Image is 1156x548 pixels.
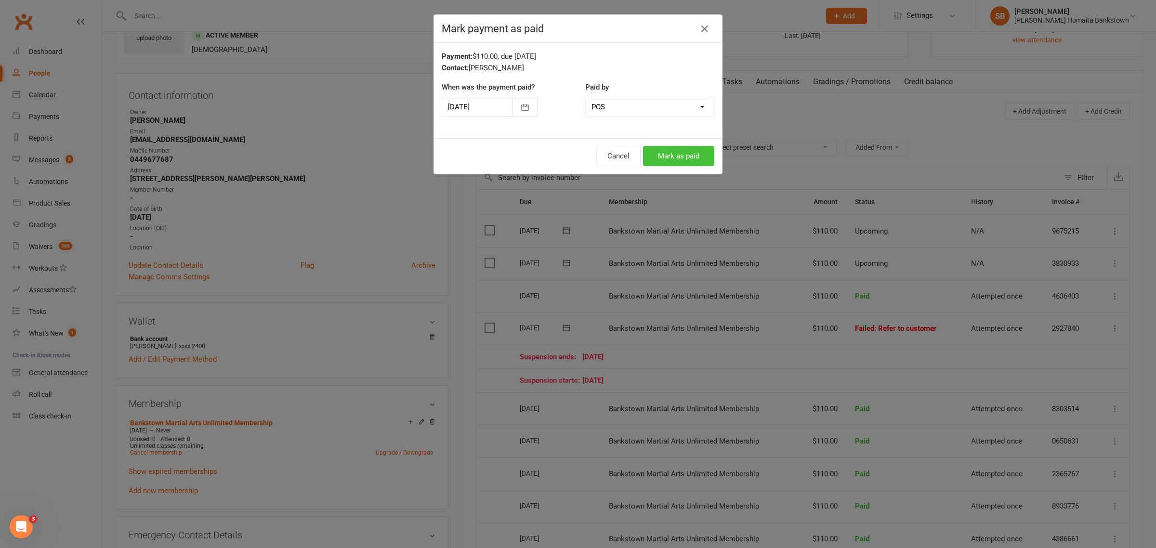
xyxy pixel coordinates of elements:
[442,52,473,61] strong: Payment:
[596,146,641,166] button: Cancel
[697,21,712,37] button: Close
[10,515,33,538] iframe: Intercom live chat
[442,81,535,93] label: When was the payment paid?
[585,81,609,93] label: Paid by
[29,515,37,523] span: 3
[442,64,469,72] strong: Contact:
[442,23,714,35] h4: Mark payment as paid
[643,146,714,166] button: Mark as paid
[442,62,714,74] div: [PERSON_NAME]
[442,51,714,62] div: $110.00, due [DATE]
